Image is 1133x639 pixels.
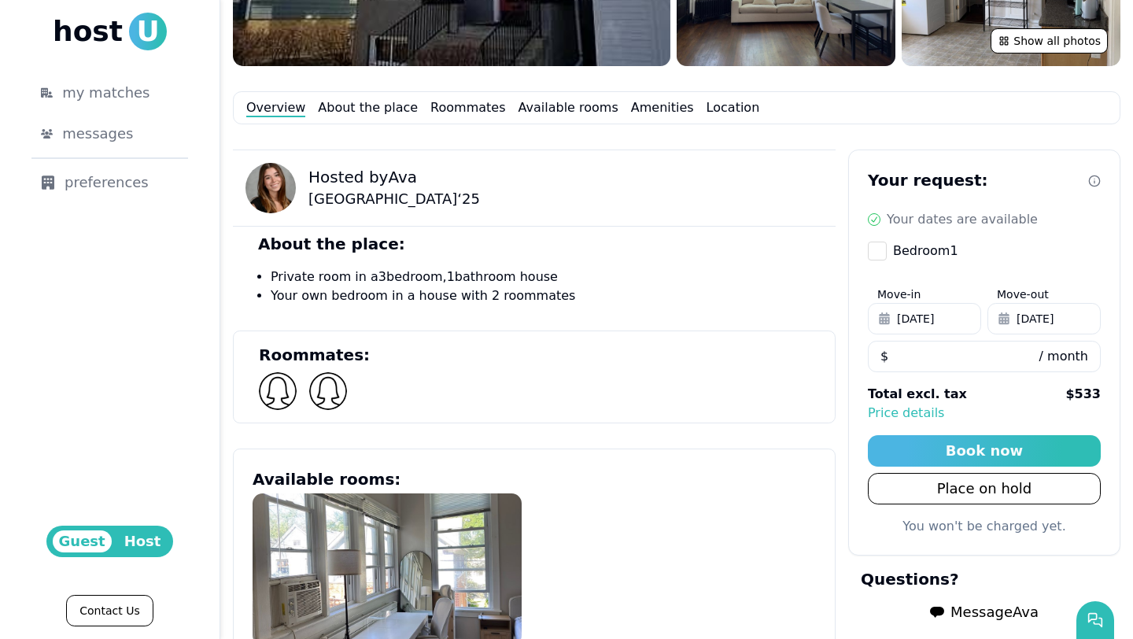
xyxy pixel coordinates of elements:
p: Questions? [861,568,959,590]
p: Your request: [868,169,987,191]
p: About the place: [233,233,836,255]
li: Your own bedroom in a house with 2 roommates [271,286,836,305]
img: FEMALE [259,372,297,410]
button: Bedroom1 [868,242,887,260]
a: Roommates [430,98,505,117]
label: Move-in [868,286,981,303]
span: my matches [62,82,149,104]
a: Overview [246,98,305,117]
span: messages [62,123,133,145]
p: Bedroom 1 [893,242,958,260]
div: Book now [946,440,1024,462]
a: messages [16,116,204,151]
button: [DATE] [868,303,981,334]
img: Ava LeSage avatar [245,163,296,213]
a: my matches [16,76,204,110]
a: About the place [318,98,418,117]
a: preferences [16,165,204,200]
button: MessageAva [917,597,1051,628]
label: Move-out [987,286,1101,303]
span: Guest [53,530,112,552]
span: Host [118,530,168,552]
p: You won't be charged yet. [868,517,1101,536]
button: Book now [868,435,1101,467]
button: Place on hold [868,473,1101,504]
span: [DATE] [1017,311,1054,327]
span: [DATE] [897,311,934,327]
span: U [129,13,167,50]
img: FEMALE [309,372,347,410]
a: Contact Us [66,595,153,626]
div: preferences [41,172,179,194]
li: Private room in a 3 bedroom, 1 bathroom house [271,268,836,286]
p: Your dates are available [887,210,1038,229]
p: Roommates: [259,344,829,366]
a: hostU [53,13,167,50]
p: Price details [868,404,1101,423]
button: Show all photos [991,28,1108,54]
p: Total excl. tax [868,385,967,404]
button: [DATE] [987,303,1101,334]
h3: Available rooms: [253,468,816,493]
a: Location [707,98,760,117]
p: $ 533 [1065,385,1101,404]
span: Message Ava [950,601,1039,623]
span: host [53,16,123,47]
p: [GEOGRAPHIC_DATA] ‘ 25 [308,188,480,210]
a: Amenities [631,98,694,117]
a: Available rooms [519,98,618,117]
p: Hosted by Ava [308,166,480,188]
